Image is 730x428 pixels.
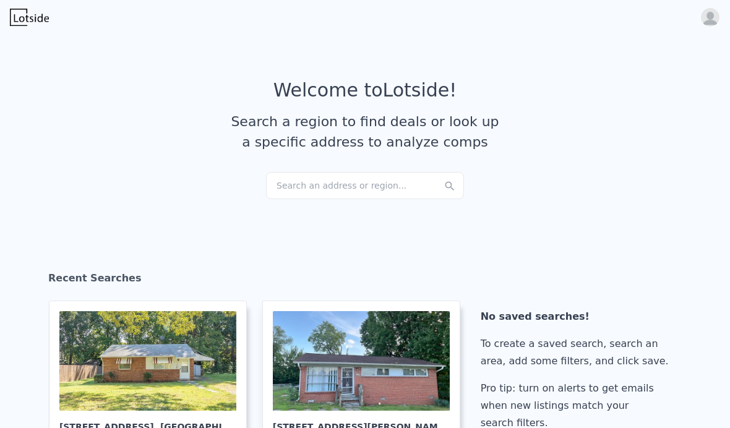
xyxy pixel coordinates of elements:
div: To create a saved search, search an area, add some filters, and click save. [481,335,672,370]
div: Recent Searches [48,261,682,301]
div: No saved searches! [481,308,672,325]
img: Lotside [10,9,49,26]
div: Welcome to Lotside ! [273,79,457,101]
img: avatar [700,7,720,27]
div: Search an address or region... [266,172,464,199]
div: Search a region to find deals or look up a specific address to analyze comps [226,111,504,152]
